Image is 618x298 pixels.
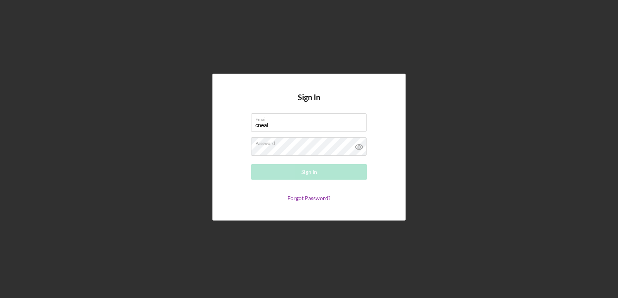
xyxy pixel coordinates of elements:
[255,114,367,122] label: Email
[301,164,317,180] div: Sign In
[251,164,367,180] button: Sign In
[298,93,320,113] h4: Sign In
[255,138,367,146] label: Password
[287,195,331,201] a: Forgot Password?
